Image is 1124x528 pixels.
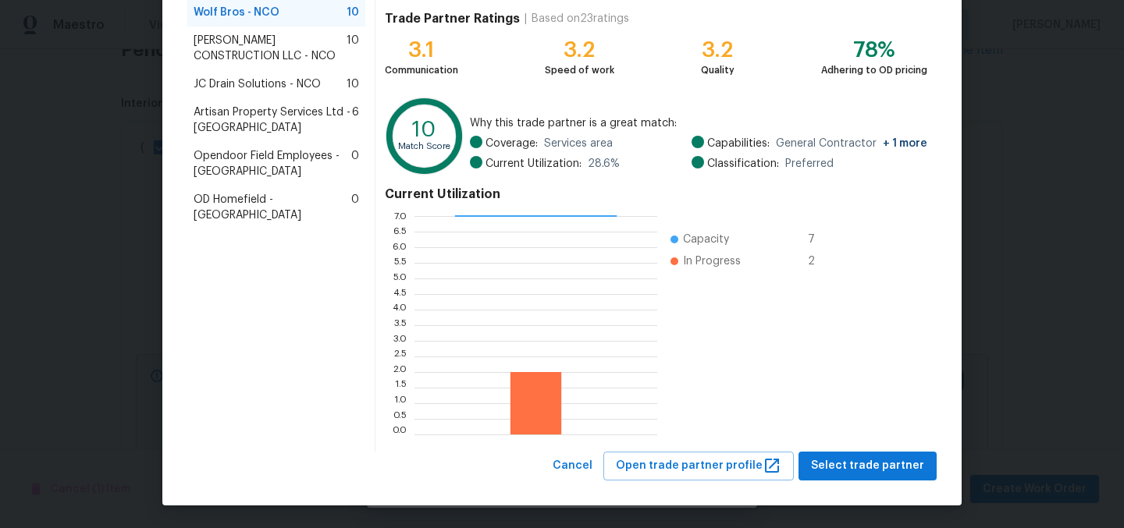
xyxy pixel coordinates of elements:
[393,414,407,423] text: 0.5
[393,321,407,330] text: 3.5
[821,42,927,58] div: 78%
[385,11,520,27] h4: Trade Partner Ratings
[385,62,458,78] div: Communication
[486,136,538,151] span: Coverage:
[683,232,729,247] span: Capacity
[395,383,407,392] text: 1.5
[701,42,735,58] div: 3.2
[701,62,735,78] div: Quality
[707,136,770,151] span: Capabilities:
[811,456,924,476] span: Select trade partner
[385,42,458,58] div: 3.1
[392,243,407,252] text: 6.0
[393,336,407,346] text: 3.0
[470,115,927,131] span: Why this trade partner is a great match:
[393,227,407,236] text: 6.5
[883,138,927,149] span: + 1 more
[392,305,407,314] text: 4.0
[398,142,450,151] text: Match Score
[347,5,359,20] span: 10
[412,119,436,140] text: 10
[707,156,779,172] span: Classification:
[194,33,347,64] span: [PERSON_NAME] CONSTRUCTION LLC - NCO
[808,232,833,247] span: 7
[545,42,614,58] div: 3.2
[194,148,351,179] span: Opendoor Field Employees - [GEOGRAPHIC_DATA]
[785,156,834,172] span: Preferred
[546,452,599,480] button: Cancel
[385,186,927,202] h4: Current Utilization
[394,211,407,221] text: 7.0
[808,253,833,269] span: 2
[486,156,582,172] span: Current Utilization:
[393,289,407,299] text: 4.5
[351,148,359,179] span: 0
[776,136,927,151] span: General Contractor
[393,352,407,361] text: 2.5
[393,258,407,268] text: 5.5
[194,76,321,92] span: JC Drain Solutions - NCO
[553,456,592,476] span: Cancel
[532,11,629,27] div: Based on 23 ratings
[545,62,614,78] div: Speed of work
[347,76,359,92] span: 10
[393,367,407,377] text: 2.0
[588,156,620,172] span: 28.6 %
[194,105,352,136] span: Artisan Property Services Ltd - [GEOGRAPHIC_DATA]
[544,136,613,151] span: Services area
[683,253,741,269] span: In Progress
[799,452,937,480] button: Select trade partner
[394,399,407,408] text: 1.0
[351,192,359,223] span: 0
[392,430,407,439] text: 0.0
[194,192,351,223] span: OD Homefield - [GEOGRAPHIC_DATA]
[616,456,781,476] span: Open trade partner profile
[520,11,532,27] div: |
[393,274,407,283] text: 5.0
[603,452,794,480] button: Open trade partner profile
[347,33,359,64] span: 10
[352,105,359,136] span: 6
[821,62,927,78] div: Adhering to OD pricing
[194,5,279,20] span: Wolf Bros - NCO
